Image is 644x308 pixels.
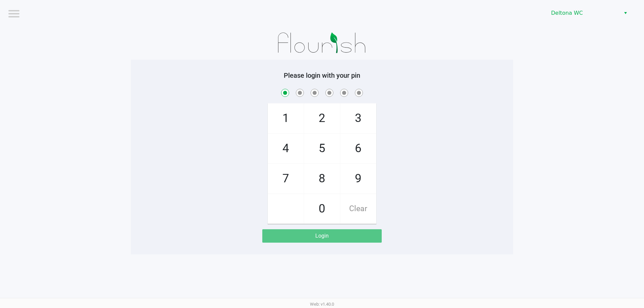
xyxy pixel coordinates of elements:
[340,104,376,133] span: 3
[551,9,616,17] span: Deltona WC
[268,104,304,133] span: 1
[340,134,376,163] span: 6
[621,7,630,19] button: Select
[304,194,340,224] span: 0
[310,302,334,307] span: Web: v1.40.0
[304,164,340,193] span: 8
[304,134,340,163] span: 5
[340,194,376,224] span: Clear
[304,104,340,133] span: 2
[268,164,304,193] span: 7
[340,164,376,193] span: 9
[268,134,304,163] span: 4
[136,71,508,79] h5: Please login with your pin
